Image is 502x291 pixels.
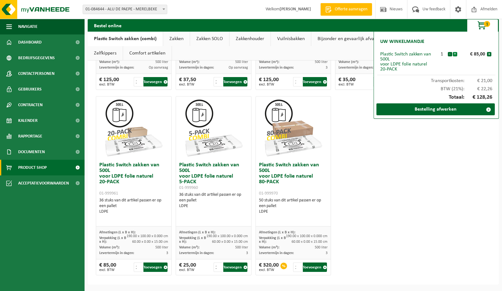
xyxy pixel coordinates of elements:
[18,34,42,50] span: Dashboard
[179,251,214,255] span: Levertermijn in dagen:
[303,77,327,86] button: Toevoegen
[259,231,295,234] span: Afmetingen (L x B x H):
[235,246,248,249] span: 500 liter
[179,185,198,190] span: 01-999960
[464,86,493,91] span: € 22,26
[259,198,328,215] div: 50 stuks van dit artikel passen er op een pallet
[333,6,369,13] span: Offerte aanvragen
[259,251,294,255] span: Levertermijn in dagen:
[155,246,168,249] span: 500 liter
[339,83,355,86] span: excl. BTW
[212,240,248,244] span: 60.00 x 0.00 x 15.00 cm
[339,77,355,86] div: € 35,00
[166,251,168,255] span: 3
[259,262,279,272] div: € 320,00
[179,77,196,86] div: € 37,50
[259,60,279,64] span: Volume (m³):
[293,77,302,86] input: 1
[99,191,118,196] span: 01-999961
[99,66,134,70] span: Levertermijn in dagen:
[453,52,457,56] button: +
[155,60,168,64] span: 500 liter
[467,19,498,32] button: 1
[223,262,247,272] button: Toevoegen
[246,251,248,255] span: 3
[377,83,495,91] div: BTW (21%):
[18,128,42,144] span: Rapportage
[311,32,382,46] a: Bijzonder en gevaarlijk afval
[99,209,168,215] div: LDPE
[179,83,196,86] span: excl. BTW
[339,60,359,64] span: Volume (m³):
[18,50,55,66] span: Bedrijfsgegevens
[88,32,163,46] a: Plastic Switch zakken (combi)
[179,66,214,70] span: Levertermijn in dagen:
[179,203,248,209] div: LDPE
[259,268,279,272] span: excl. BTW
[377,75,495,83] div: Transportkosten:
[99,83,119,86] span: excl. BTW
[339,66,373,70] span: Levertermijn in dagen:
[259,66,294,70] span: Levertermijn in dagen:
[303,262,327,272] button: Toevoegen
[123,46,172,60] a: Comfort artikelen
[18,113,38,128] span: Kalender
[259,191,278,196] span: 01-999970
[134,262,143,272] input: 1
[326,66,328,70] span: 3
[134,77,143,86] input: 1
[262,96,324,159] img: 01-999970
[229,66,248,70] span: Op aanvraag
[484,21,490,27] span: 1
[18,175,69,191] span: Acceptatievoorwaarden
[464,78,493,83] span: € 21,00
[99,262,116,272] div: € 85,00
[206,234,248,238] span: 190.00 x 100.00 x 0.000 cm
[459,52,487,57] div: € 85,00
[464,95,493,100] span: € 128,26
[143,77,168,86] button: Toevoegen
[315,246,328,249] span: 500 liter
[190,32,229,46] a: Zakken SOLO
[286,234,328,238] span: 190.00 x 100.00 x 0.000 cm
[102,96,165,159] img: 01-999961
[179,192,248,209] div: 36 stuks van dit artikel passen er op een pallet
[373,77,382,86] input: 1
[179,262,196,272] div: € 25,00
[259,246,279,249] span: Volume (m³):
[223,77,247,86] button: Toevoegen
[18,66,54,81] span: Contactpersonen
[293,262,302,272] input: 1
[179,60,199,64] span: Volume (m³):
[280,7,311,12] strong: [PERSON_NAME]
[18,97,43,113] span: Contracten
[179,268,196,272] span: excl. BTW
[18,81,42,97] span: Gebruikers
[271,32,311,46] a: Vuilnisbakken
[377,35,427,49] h2: Uw winkelmandje
[436,52,448,57] div: 1
[18,144,45,160] span: Documenten
[99,268,116,272] span: excl. BTW
[163,32,190,46] a: Zakken
[88,46,123,60] a: Zelfkippers
[99,60,120,64] span: Volume (m³):
[99,198,168,215] div: 36 stuks van dit artikel passen er op een pallet
[179,236,206,244] span: Verpakking (L x B x H):
[315,60,328,64] span: 500 liter
[259,77,279,86] div: € 125,00
[83,5,167,14] span: 01-084644 - ALU DE PAEPE - MERELBEKE
[259,162,328,196] h3: Plastic Switch zakken van 500L voor LDPE folie naturel 80-PACK
[99,231,136,234] span: Afmetingen (L x B x H):
[99,162,168,196] h3: Plastic Switch zakken van 500L voor LDPE folie naturel 20-PACK
[179,246,199,249] span: Volume (m³):
[18,160,47,175] span: Product Shop
[179,162,248,190] h3: Plastic Switch zakken van 500L voor LDPE folie naturel 5-PACK
[99,251,134,255] span: Levertermijn in dagen:
[214,262,223,272] input: 1
[99,236,126,244] span: Verpakking (L x B x H):
[149,66,168,70] span: Op aanvraag
[132,240,168,244] span: 60.00 x 0.00 x 15.00 cm
[259,83,279,86] span: excl. BTW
